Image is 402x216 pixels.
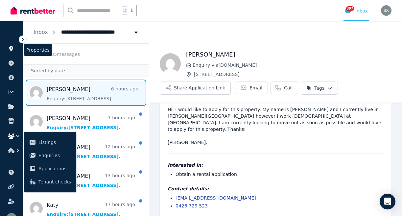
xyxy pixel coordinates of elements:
[27,149,74,162] a: Enquiries
[11,6,55,15] img: RentBetter
[47,114,135,131] a: [PERSON_NAME]7 hours agoEnquiry:[STREET_ADDRESS].
[34,29,48,35] a: Inbox
[168,162,384,168] h4: Interested in:
[27,162,74,175] a: Applications
[38,165,71,173] span: Applications
[176,171,384,178] li: Obtain a rental application
[236,82,268,94] a: Email
[346,6,354,11] span: 397
[47,85,138,102] a: [PERSON_NAME]6 hours agoEnquiry:[STREET_ADDRESS].
[176,195,256,201] a: [EMAIL_ADDRESS][DOMAIN_NAME]
[306,85,324,91] span: Tags
[160,53,181,74] img: Sam gardihewa
[301,82,338,95] button: Tags
[27,175,74,188] a: Tenant checks
[193,62,391,68] span: Enquiry via [DOMAIN_NAME]
[271,82,298,94] a: Call
[168,106,384,146] pre: Hi, I would like to apply for this property. My name is [PERSON_NAME] and I currently live in [PE...
[38,138,71,146] span: Listings
[168,185,384,192] h4: Contact details:
[284,84,293,91] span: Call
[47,172,135,189] a: [PERSON_NAME]13 hours agoEnquiry:[STREET_ADDRESS].
[51,52,80,57] span: 85 message s
[380,194,395,209] div: Open Intercom Messenger
[186,50,391,59] h1: [PERSON_NAME]
[47,143,135,160] a: [PERSON_NAME]12 hours agoEnquiry:[STREET_ADDRESS].
[345,8,368,14] div: Inbox
[38,152,71,159] span: Enquiries
[27,136,74,149] a: Listings
[38,178,71,186] span: Tenant checks
[24,44,52,56] span: Properties
[194,71,391,78] span: [STREET_ADDRESS]
[131,8,133,13] span: k
[249,84,262,91] span: Email
[23,64,149,77] div: Sorted by date
[160,82,231,95] button: Share Application Link
[176,203,208,208] a: 0426 729 523
[381,5,391,16] img: Susan Xiang
[23,21,150,43] nav: Breadcrumb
